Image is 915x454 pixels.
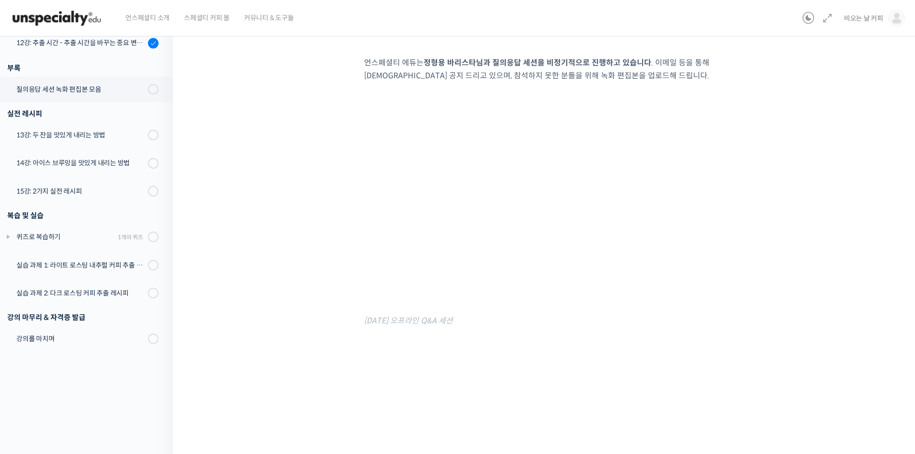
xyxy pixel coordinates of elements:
[7,311,159,324] div: 강의 마무리 & 자격증 발급
[16,84,145,95] div: 질의응답 세션 녹화 편집본 모음
[7,107,159,120] div: 실전 레시피
[30,319,36,327] span: 홈
[118,233,143,242] div: 1개의 퀴즈
[88,319,99,327] span: 대화
[63,305,124,329] a: 대화
[7,209,159,222] div: 복습 및 실습
[3,305,63,329] a: 홈
[16,130,145,140] div: 13강: 두 잔을 맛있게 내리는 방법
[16,186,145,196] div: 15강: 2가지 실전 레시피
[16,333,145,344] div: 강의를 마치며
[844,14,883,23] span: 비오는 날 커피
[364,56,729,82] p: 언스페셜티 에듀는 . 이메일 등을 통해 [DEMOGRAPHIC_DATA] 공지 드리고 있으며, 참석하지 못한 분들을 위해 녹화 편집본을 업로드해 드립니다.
[124,305,184,329] a: 설정
[16,288,145,298] div: 실습 과제 2: 다크 로스팅 커피 추출 레시피
[148,319,160,327] span: 설정
[424,58,651,68] strong: 정형용 바리스타님과 질의응답 세션을 비정기적으로 진행하고 있습니다
[364,316,453,326] mark: [DATE] 오프라인 Q&A 세션
[7,61,159,74] div: 부록
[16,37,145,48] div: 12강: 추출 시간 - 추출 시간을 바꾸는 중요 변수 파헤치기
[364,21,729,39] h1: 질의응답 세션 녹화 편집본 모음
[16,260,145,270] div: 실습 과제 1: 라이트 로스팅 내추럴 커피 추출 레시피
[16,158,145,168] div: 14강: 아이스 브루잉을 맛있게 내리는 방법
[16,232,115,242] div: 퀴즈로 복습하기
